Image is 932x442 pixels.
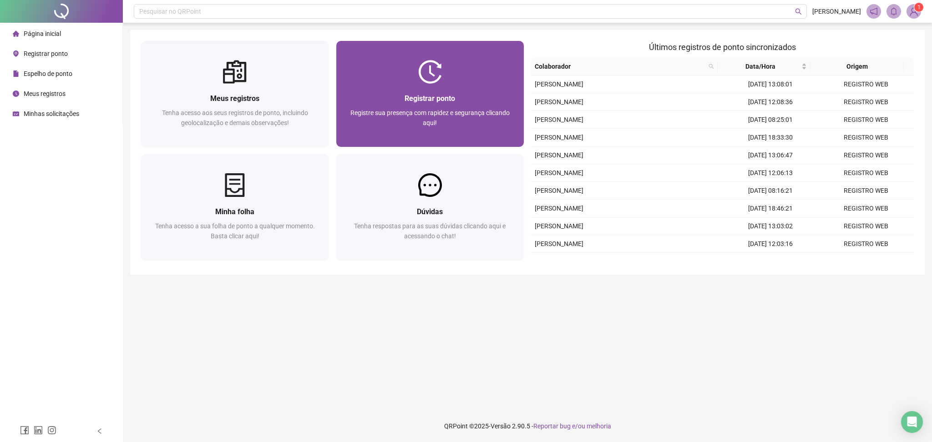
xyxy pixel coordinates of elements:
span: Página inicial [24,30,61,37]
span: [PERSON_NAME] [535,116,583,123]
span: Data/Hora [721,61,800,71]
span: Tenha acesso a sua folha de ponto a qualquer momento. Basta clicar aqui! [155,222,315,240]
td: [DATE] 08:34:35 [723,253,818,271]
span: search [707,60,716,73]
td: REGISTRO WEB [818,129,914,146]
span: instagram [47,426,56,435]
span: [PERSON_NAME] [535,80,583,88]
span: Tenha respostas para as suas dúvidas clicando aqui e acessando o chat! [354,222,506,240]
span: Dúvidas [417,207,443,216]
a: Meus registrosTenha acesso aos seus registros de ponto, incluindo geolocalização e demais observa... [141,41,329,147]
td: REGISTRO WEB [818,93,914,111]
span: Meus registros [210,94,259,103]
span: Minhas solicitações [24,110,79,117]
span: [PERSON_NAME] [535,222,583,230]
td: [DATE] 13:03:02 [723,217,818,235]
td: REGISTRO WEB [818,217,914,235]
span: home [13,30,19,37]
span: [PERSON_NAME] [535,98,583,105]
td: REGISTRO WEB [818,164,914,182]
td: [DATE] 08:25:01 [723,111,818,129]
span: clock-circle [13,90,19,97]
span: 1 [917,4,921,10]
span: Registrar ponto [24,50,68,57]
td: REGISTRO WEB [818,182,914,200]
span: Últimos registros de ponto sincronizados [649,42,796,52]
span: [PERSON_NAME] [535,134,583,141]
span: [PERSON_NAME] [812,6,861,16]
span: search [795,8,802,15]
span: [PERSON_NAME] [535,205,583,212]
a: Registrar pontoRegistre sua presença com rapidez e segurança clicando aqui! [336,41,524,147]
span: linkedin [34,426,43,435]
span: schedule [13,110,19,117]
span: left [96,428,103,434]
div: Open Intercom Messenger [901,411,923,433]
td: [DATE] 08:16:21 [723,182,818,200]
td: [DATE] 12:03:16 [723,235,818,253]
a: Minha folhaTenha acesso a sua folha de ponto a qualquer momento. Basta clicar aqui! [141,154,329,260]
th: Origem [810,58,904,75]
a: DúvidasTenha respostas para as suas dúvidas clicando aqui e acessando o chat! [336,154,524,260]
span: [PERSON_NAME] [535,151,583,159]
td: REGISTRO WEB [818,253,914,271]
td: [DATE] 12:08:36 [723,93,818,111]
span: Registrar ponto [405,94,455,103]
sup: Atualize o seu contato no menu Meus Dados [914,3,923,12]
td: REGISTRO WEB [818,146,914,164]
span: [PERSON_NAME] [535,169,583,176]
td: REGISTRO WEB [818,75,914,93]
td: [DATE] 18:46:21 [723,200,818,217]
span: [PERSON_NAME] [535,187,583,194]
th: Data/Hora [718,58,811,75]
span: Registre sua presença com rapidez e segurança clicando aqui! [350,109,510,126]
span: Minha folha [215,207,254,216]
img: 82173 [907,5,921,18]
span: Colaborador [535,61,705,71]
span: facebook [20,426,29,435]
span: environment [13,50,19,57]
td: REGISTRO WEB [818,235,914,253]
span: Reportar bug e/ou melhoria [533,422,611,430]
td: [DATE] 18:33:30 [723,129,818,146]
span: [PERSON_NAME] [535,240,583,247]
span: notification [870,7,878,15]
td: REGISTRO WEB [818,111,914,129]
span: Versão [491,422,511,430]
span: Tenha acesso aos seus registros de ponto, incluindo geolocalização e demais observações! [162,109,308,126]
td: [DATE] 12:06:13 [723,164,818,182]
td: REGISTRO WEB [818,200,914,217]
td: [DATE] 13:08:01 [723,75,818,93]
td: [DATE] 13:06:47 [723,146,818,164]
footer: QRPoint © 2025 - 2.90.5 - [123,410,932,442]
span: bell [890,7,898,15]
span: file [13,70,19,77]
span: search [709,64,714,69]
span: Meus registros [24,90,66,97]
span: Espelho de ponto [24,70,72,77]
